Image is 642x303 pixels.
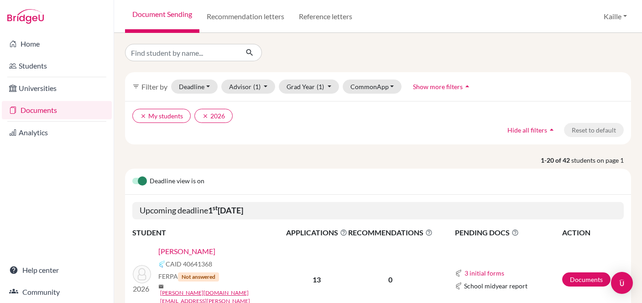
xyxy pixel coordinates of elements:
button: 3 initial forms [464,268,505,278]
span: CAID 40641368 [166,259,212,269]
th: STUDENT [132,227,286,239]
span: (1) [253,83,261,90]
span: Not answered [178,272,219,282]
span: students on page 1 [571,155,631,165]
span: RECOMMENDATIONS [348,227,433,238]
button: CommonApp [343,80,402,94]
img: Common App logo [455,282,462,290]
b: 13 [313,275,321,284]
i: arrow_drop_up [547,125,556,134]
strong: 1-20 of 42 [541,155,571,165]
img: Kim, Joseph [133,265,151,283]
img: Bridge-U [7,9,44,24]
i: clear [140,113,146,119]
a: Home [2,35,112,53]
button: Advisor(1) [221,80,276,94]
i: arrow_drop_up [463,82,472,91]
span: FERPA [158,271,219,282]
a: Help center [2,261,112,279]
span: PENDING DOCS [455,227,561,238]
span: Filter by [141,82,167,91]
button: Deadline [171,80,218,94]
button: Kaille [600,8,631,25]
a: Documents [562,272,611,287]
i: clear [202,113,209,119]
span: APPLICATIONS [286,227,347,238]
button: Hide all filtersarrow_drop_up [500,123,564,137]
button: clear2026 [194,109,233,123]
span: Hide all filters [507,126,547,134]
button: Reset to default [564,123,624,137]
p: 2026 [133,283,151,294]
h5: Upcoming deadline [132,202,624,219]
th: ACTION [562,227,624,239]
a: [PERSON_NAME] [158,246,215,257]
div: Open Intercom Messenger [611,272,633,294]
a: Analytics [2,123,112,142]
img: Common App logo [455,270,462,277]
b: 1 [DATE] [208,205,243,215]
span: mail [158,284,164,289]
sup: st [213,204,218,212]
a: Documents [2,101,112,119]
button: Grad Year(1) [279,80,339,94]
span: Deadline view is on [150,176,204,187]
button: Show more filtersarrow_drop_up [405,80,480,94]
p: 0 [348,274,433,285]
a: Universities [2,79,112,97]
a: Community [2,283,112,301]
button: clearMy students [132,109,191,123]
span: Show more filters [413,83,463,90]
span: (1) [317,83,324,90]
input: Find student by name... [125,44,238,61]
a: Students [2,57,112,75]
i: filter_list [132,83,140,90]
img: Common App logo [158,260,166,268]
span: School midyear report [464,281,527,291]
